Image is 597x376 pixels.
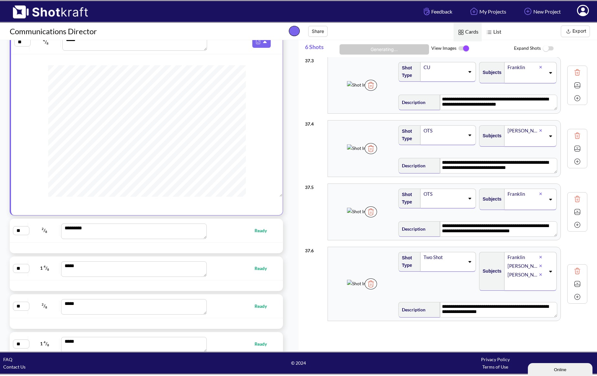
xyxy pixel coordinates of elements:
[572,144,582,153] img: Expand Icon
[572,131,582,141] img: Trash Icon
[572,93,582,103] img: Add Icon
[305,117,324,128] div: 37 . 4
[479,266,501,277] span: Subjects
[507,253,539,262] div: Franklin
[479,131,501,141] span: Subjects
[423,253,465,262] div: Two Shot
[3,364,26,370] a: Contact Us
[399,126,417,144] span: Shot Type
[572,207,582,217] img: Expand Icon
[572,266,582,276] img: Trash Icon
[47,343,49,347] span: 8
[518,3,566,20] a: New Project
[479,67,501,78] span: Subjects
[347,208,374,215] img: Shot Image
[572,157,582,166] img: Add Icon
[30,225,60,235] span: /
[423,63,465,72] div: CU
[454,23,482,41] span: Cards
[47,41,48,45] span: 8
[305,54,324,64] div: 37 . 3
[423,190,465,198] div: OTS
[347,280,374,287] img: Shot Image
[572,68,582,77] img: Trash Icon
[3,357,12,362] a: FAQ
[464,3,511,20] a: My Projects
[482,23,505,41] span: List
[347,144,374,152] img: Shot Image
[456,42,471,55] img: ToggleOn Icon
[254,38,262,46] img: Pdf Icon
[365,143,377,154] img: Trash Icon
[255,227,273,234] span: Ready
[572,80,582,90] img: Expand Icon
[45,230,47,234] span: 8
[399,97,425,108] span: Description
[365,80,377,91] img: Trash Icon
[200,359,397,367] span: © 2024
[541,42,555,56] img: ToggleOff Icon
[45,306,47,309] span: 8
[572,279,582,289] img: Expand Icon
[399,224,425,234] span: Description
[564,27,572,36] img: Export Icon
[42,302,44,306] span: 2
[507,126,539,135] div: [PERSON_NAME]
[468,6,479,17] img: Home Icon
[47,268,49,272] span: 8
[399,189,417,207] span: Shot Type
[30,301,60,311] span: /
[457,28,465,37] img: Card Icon
[30,339,60,349] span: 1 /
[305,180,324,191] div: 37 . 5
[399,304,425,315] span: Description
[399,63,417,81] span: Shot Type
[347,81,374,89] img: Shot Image
[423,126,465,135] div: OTS
[572,292,582,302] img: Add Icon
[522,6,533,17] img: Add Icon
[365,278,377,289] img: Trash Icon
[422,6,431,17] img: Hand Icon
[43,38,45,42] span: 4
[255,302,273,310] span: Ready
[485,28,493,37] img: List Icon
[365,206,377,217] img: Trash Icon
[31,37,61,47] span: /
[507,190,539,198] div: Franklin
[30,263,60,273] span: 1 /
[422,8,452,15] span: Feedback
[308,26,328,37] button: Share
[42,227,44,231] span: 2
[561,26,590,37] button: Export
[479,194,501,204] span: Subjects
[514,42,597,56] span: Expand Shots
[305,40,337,57] span: 6 Shots
[507,262,539,270] div: [PERSON_NAME]
[528,362,594,376] iframe: chat widget
[255,265,273,272] span: Ready
[44,265,46,268] span: 4
[399,253,417,271] span: Shot Type
[572,194,582,204] img: Trash Icon
[507,63,539,72] div: Franklin
[305,244,324,254] div: 37 . 6
[397,363,594,371] div: Terms of Use
[397,356,594,363] div: Privacy Policy
[507,270,539,279] div: [PERSON_NAME]
[572,220,582,230] img: Add Icon
[399,160,425,171] span: Description
[305,244,587,324] div: 37.6Shot ImageTrash IconShot TypeTwo ShotSubjectsFranklin[PERSON_NAME][PERSON_NAME]Description***...
[431,42,514,55] span: View Images
[255,340,273,348] span: Ready
[340,44,429,55] button: Generating...
[44,340,46,344] span: 4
